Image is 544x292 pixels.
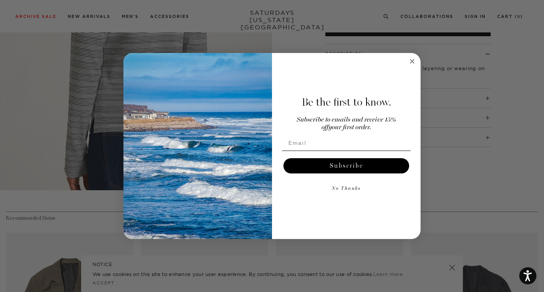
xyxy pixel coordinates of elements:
button: Subscribe [283,158,409,173]
button: Close dialog [408,57,417,66]
span: Be the first to know. [302,96,391,109]
img: 125c788d-000d-4f3e-b05a-1b92b2a23ec9.jpeg [123,53,272,239]
span: off [322,124,328,131]
span: Subscribe to emails and receive 15% [297,117,396,123]
button: No Thanks [282,181,411,196]
input: Email [282,135,411,151]
span: your first order. [328,124,371,131]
